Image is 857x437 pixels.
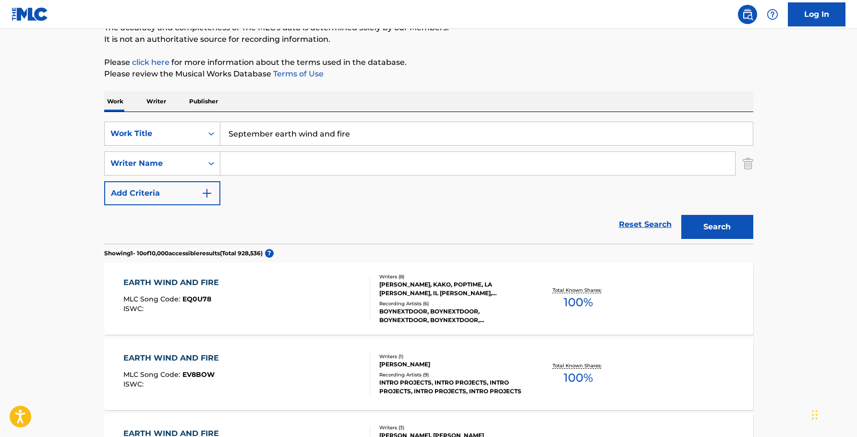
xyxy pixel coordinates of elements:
[104,68,753,80] p: Please review the Musical Works Database
[104,249,263,258] p: Showing 1 - 10 of 10,000 accessible results (Total 928,536 )
[182,370,215,379] span: EV8BOW
[182,295,211,303] span: EQ0U78
[379,273,524,280] div: Writers ( 8 )
[186,91,221,112] p: Publisher
[132,58,169,67] a: click here
[379,280,524,298] div: [PERSON_NAME], KAKO, POPTIME, LA [PERSON_NAME], IL [PERSON_NAME], [PERSON_NAME], [PERSON_NAME] [P...
[788,2,845,26] a: Log In
[104,57,753,68] p: Please for more information about the terms used in the database.
[123,304,146,313] span: ISWC :
[743,151,753,175] img: Delete Criterion
[553,287,604,294] p: Total Known Shares:
[812,400,818,429] div: Drag
[104,338,753,410] a: EARTH WIND AND FIREMLC Song Code:EV8BOWISWC:Writers (1)[PERSON_NAME]Recording Artists (9)INTRO PR...
[564,369,593,387] span: 100 %
[144,91,169,112] p: Writer
[271,69,324,78] a: Terms of Use
[12,7,48,21] img: MLC Logo
[201,187,213,199] img: 9d2ae6d4665cec9f34b9.svg
[379,378,524,396] div: INTRO PROJECTS, INTRO PROJECTS, INTRO PROJECTS, INTRO PROJECTS, INTRO PROJECTS
[742,9,753,20] img: search
[104,122,753,244] form: Search Form
[123,352,224,364] div: EARTH WIND AND FIRE
[123,295,182,303] span: MLC Song Code :
[104,262,753,335] a: EARTH WIND AND FIREMLC Song Code:EQ0U78ISWC:Writers (8)[PERSON_NAME], KAKO, POPTIME, LA [PERSON_N...
[110,128,197,139] div: Work Title
[614,214,676,235] a: Reset Search
[379,307,524,325] div: BOYNEXTDOOR, BOYNEXTDOOR, BOYNEXTDOOR, BOYNEXTDOOR, BOYNEXTDOOR
[379,360,524,369] div: [PERSON_NAME]
[553,362,604,369] p: Total Known Shares:
[809,391,857,437] iframe: Chat Widget
[564,294,593,311] span: 100 %
[763,5,782,24] div: Help
[123,277,224,288] div: EARTH WIND AND FIRE
[379,353,524,360] div: Writers ( 1 )
[123,380,146,388] span: ISWC :
[767,9,778,20] img: help
[379,300,524,307] div: Recording Artists ( 6 )
[110,158,197,169] div: Writer Name
[104,181,220,205] button: Add Criteria
[265,249,274,258] span: ?
[104,34,753,45] p: It is not an authoritative source for recording information.
[123,370,182,379] span: MLC Song Code :
[681,215,753,239] button: Search
[379,371,524,378] div: Recording Artists ( 9 )
[738,5,757,24] a: Public Search
[379,424,524,431] div: Writers ( 3 )
[104,91,126,112] p: Work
